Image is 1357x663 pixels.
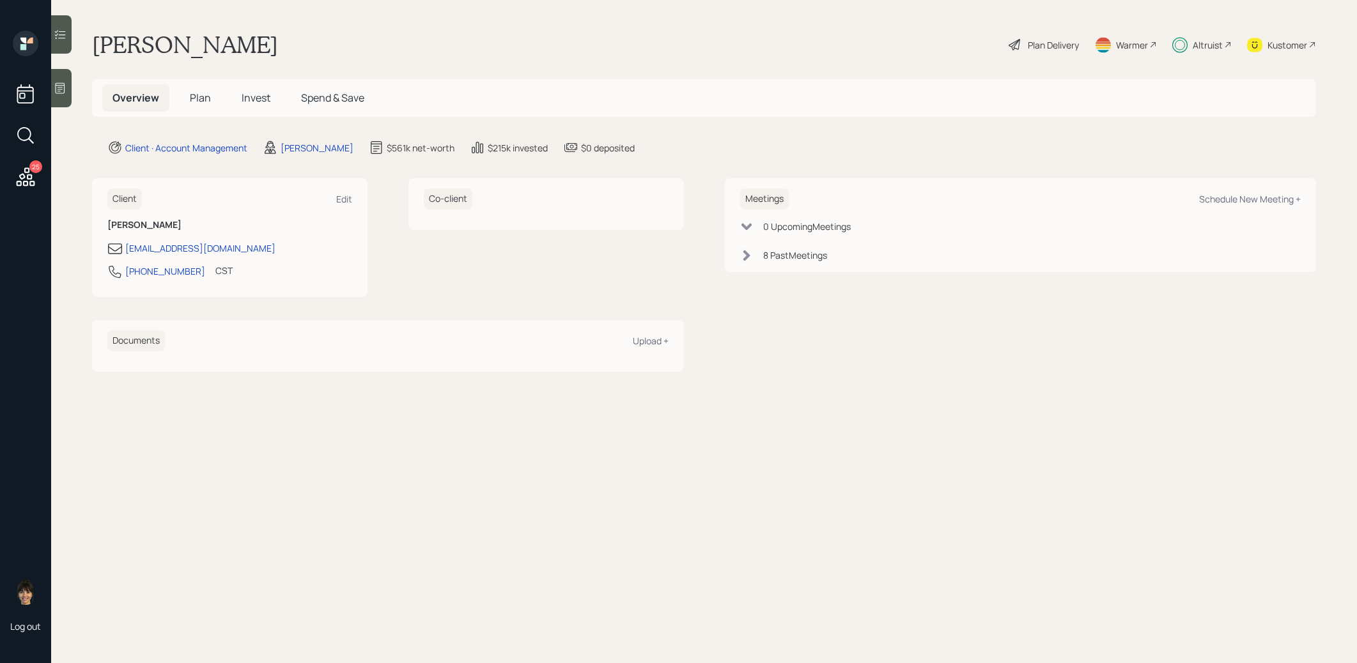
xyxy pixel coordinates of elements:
div: $0 deposited [581,141,635,155]
div: Schedule New Meeting + [1199,193,1301,205]
div: [PERSON_NAME] [281,141,353,155]
img: treva-nostdahl-headshot.png [13,579,38,605]
h6: [PERSON_NAME] [107,220,352,231]
h6: Meetings [740,188,789,210]
div: Altruist [1193,38,1223,52]
span: Plan [190,91,211,105]
span: Spend & Save [301,91,364,105]
div: Warmer [1116,38,1148,52]
div: CST [215,264,233,277]
div: $215k invested [488,141,548,155]
div: 8 Past Meeting s [763,248,827,262]
h6: Documents [107,330,165,351]
div: [EMAIL_ADDRESS][DOMAIN_NAME] [125,241,275,255]
h6: Co-client [424,188,472,210]
div: Log out [10,620,41,632]
div: Client · Account Management [125,141,247,155]
span: Invest [242,91,270,105]
h6: Client [107,188,142,210]
span: Overview [112,91,159,105]
div: 25 [29,160,42,173]
h1: [PERSON_NAME] [92,31,278,59]
div: [PHONE_NUMBER] [125,264,205,278]
div: Edit [336,193,352,205]
div: Kustomer [1268,38,1307,52]
div: 0 Upcoming Meeting s [763,220,851,233]
div: $561k net-worth [387,141,454,155]
div: Upload + [633,335,669,347]
div: Plan Delivery [1028,38,1079,52]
